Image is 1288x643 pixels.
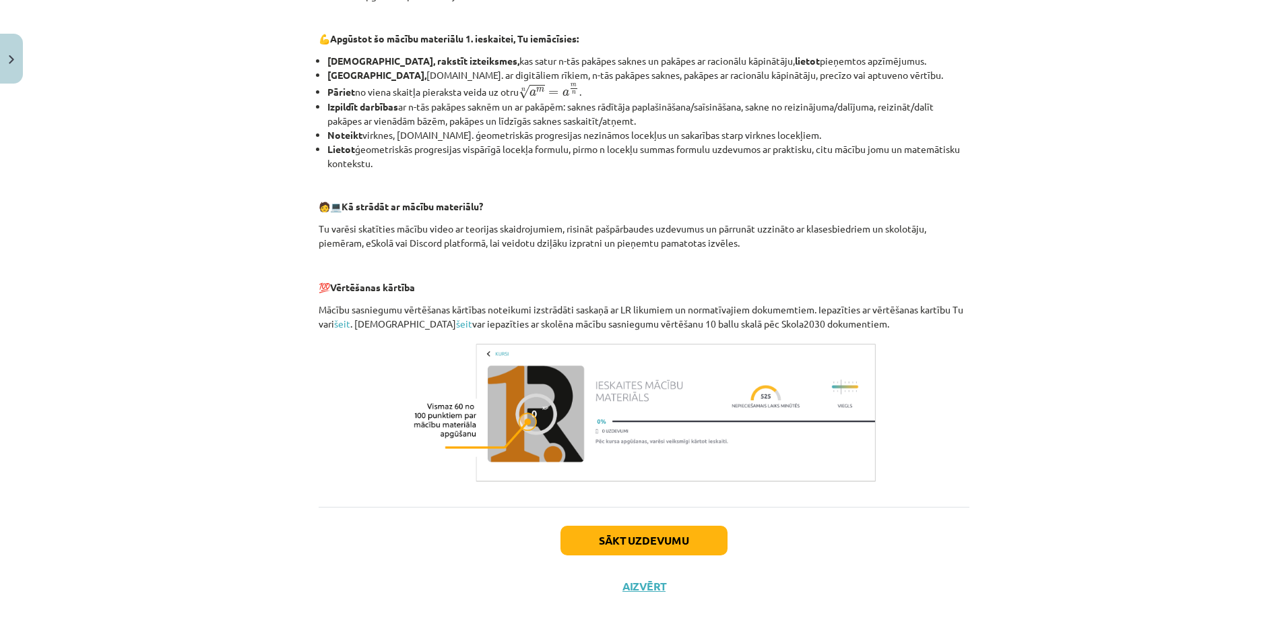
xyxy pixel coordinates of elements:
[327,68,969,82] li: [DOMAIN_NAME]. ar digitāliem rīkiem, n-tās pakāpes saknes, pakāpes ar racionālu kāpinātāju, precī...
[319,303,969,331] p: Mācību sasniegumu vērtēšanas kārtības noteikumi izstrādāti saskaņā ar LR likumiem un normatīvajie...
[327,100,398,113] b: Izpildīt darbības
[795,55,820,67] b: lietot
[342,200,483,212] b: Kā strādāt ar mācību materiālu?
[327,69,426,81] b: [GEOGRAPHIC_DATA],
[319,200,969,214] p: 🧑 💻
[327,142,969,171] li: ģeometriskās progresijas vispārīgā locekļa formulu, pirmo n locekļu summas formulu uzdevumos ar p...
[529,90,536,96] span: a
[327,143,355,155] b: Lietot
[536,88,544,92] span: m
[327,54,969,68] li: kas satur n-tās pakāpes saknes un pakāpes ar racionālu kāpinātāju, pieņemtos apzīmējumus.
[9,55,14,64] img: icon-close-lesson-0947bae3869378f0d4975bcd49f059093ad1ed9edebbc8119c70593378902aed.svg
[319,280,969,295] p: 💯
[618,580,670,593] button: Aizvērt
[319,222,969,250] p: Tu varēsi skatīties mācību video ar teorijas skaidrojumiem, risināt pašpārbaudes uzdevumus un pār...
[330,32,579,44] b: Apgūstot šo mācību materiālu 1. ieskaitei, Tu iemācīsies:
[519,85,529,99] span: √
[456,317,472,330] a: šeit
[327,82,969,100] li: no viena skaitļa pieraksta veida uz otru .
[560,526,728,555] button: Sākt uzdevumu
[548,90,558,96] span: =
[571,84,577,87] span: m
[327,86,355,98] b: Pāriet
[572,91,576,94] span: n
[327,100,969,128] li: ar n-tās pakāpes saknēm un ar pakāpēm: saknes rādītāja paplašināšana/saīsināšana, sakne no reizin...
[319,32,969,46] p: 💪
[327,55,519,67] b: [DEMOGRAPHIC_DATA], rakstīt izteiksmes,
[330,281,415,293] b: Vērtēšanas kārtība
[334,317,350,330] a: šeit
[327,129,362,141] b: Noteikt
[327,128,969,142] li: virknes, [DOMAIN_NAME]. ģeometriskās progresijas nezināmos locekļus un sakarības starp virknes lo...
[562,90,569,96] span: a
